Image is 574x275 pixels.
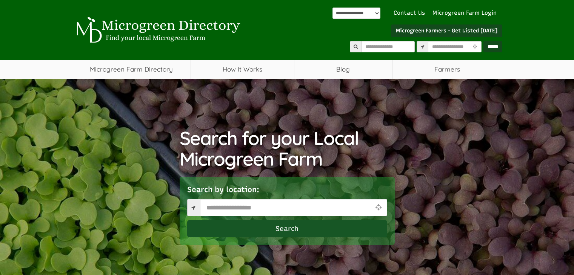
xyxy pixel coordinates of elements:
[390,9,429,17] a: Contact Us
[187,184,259,195] label: Search by location:
[391,24,502,37] a: Microgreen Farmers - Get Listed [DATE]
[471,44,479,49] i: Use Current Location
[332,8,380,19] select: Language Translate Widget
[392,60,502,79] span: Farmers
[432,9,500,17] a: Microgreen Farm Login
[373,204,383,211] i: Use Current Location
[72,60,191,79] a: Microgreen Farm Directory
[332,8,380,19] div: Powered by
[72,17,242,43] img: Microgreen Directory
[180,128,395,169] h1: Search for your Local Microgreen Farm
[187,220,387,237] button: Search
[294,60,392,79] a: Blog
[191,60,294,79] a: How It Works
